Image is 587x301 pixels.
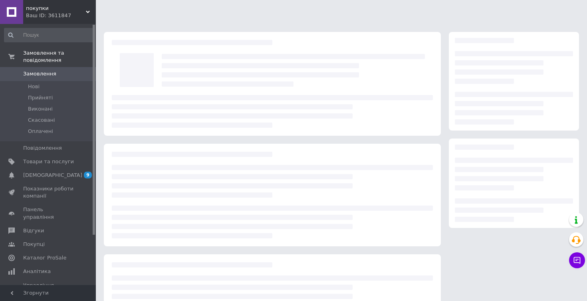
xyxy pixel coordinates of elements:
[23,282,74,296] span: Управління сайтом
[23,206,74,220] span: Панель управління
[4,28,94,42] input: Пошук
[28,117,55,124] span: Скасовані
[569,252,585,268] button: Чат з покупцем
[28,83,40,90] span: Нові
[23,50,96,64] span: Замовлення та повідомлення
[28,128,53,135] span: Оплачені
[23,70,56,77] span: Замовлення
[28,105,53,113] span: Виконані
[28,94,53,101] span: Прийняті
[23,145,62,152] span: Повідомлення
[23,254,66,261] span: Каталог ProSale
[23,227,44,234] span: Відгуки
[23,185,74,200] span: Показники роботи компанії
[23,268,51,275] span: Аналітика
[84,172,92,178] span: 9
[26,5,86,12] span: покупки
[26,12,96,19] div: Ваш ID: 3611847
[23,241,45,248] span: Покупці
[23,172,82,179] span: [DEMOGRAPHIC_DATA]
[23,158,74,165] span: Товари та послуги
